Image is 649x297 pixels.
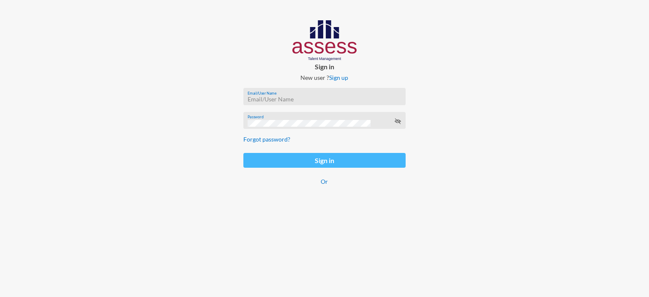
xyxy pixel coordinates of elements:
[329,74,348,81] a: Sign up
[243,153,406,168] button: Sign in
[248,96,401,103] input: Email/User Name
[243,178,406,185] p: Or
[243,136,290,143] a: Forgot password?
[237,63,412,71] p: Sign in
[292,20,357,61] img: AssessLogoo.svg
[237,74,412,81] p: New user ?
